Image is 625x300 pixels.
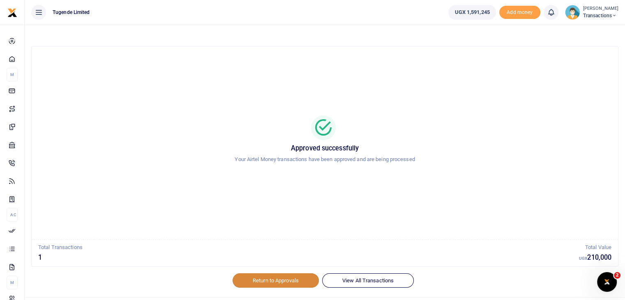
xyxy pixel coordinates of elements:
[322,273,414,287] a: View All Transactions
[565,5,580,20] img: profile-user
[445,5,499,20] li: Wallet ballance
[38,254,579,262] h5: 1
[583,5,618,12] small: [PERSON_NAME]
[579,254,611,262] h5: 210,000
[38,243,579,252] p: Total Transactions
[579,256,587,261] small: UGX
[614,272,620,279] span: 2
[499,6,540,19] span: Add money
[499,9,540,15] a: Add money
[579,243,611,252] p: Total Value
[7,208,18,222] li: Ac
[233,273,319,287] a: Return to Approvals
[448,5,496,20] a: UGX 1,591,245
[597,272,617,292] iframe: Intercom live chat
[49,9,93,16] span: Tugende Limited
[42,155,608,164] p: Your Airtel Money transactions have been approved and are being processed
[42,144,608,152] h5: Approved successfully
[454,8,489,16] span: UGX 1,591,245
[565,5,618,20] a: profile-user [PERSON_NAME] Transactions
[7,276,18,289] li: M
[499,6,540,19] li: Toup your wallet
[7,68,18,81] li: M
[7,8,17,18] img: logo-small
[583,12,618,19] span: Transactions
[7,9,17,15] a: logo-small logo-large logo-large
